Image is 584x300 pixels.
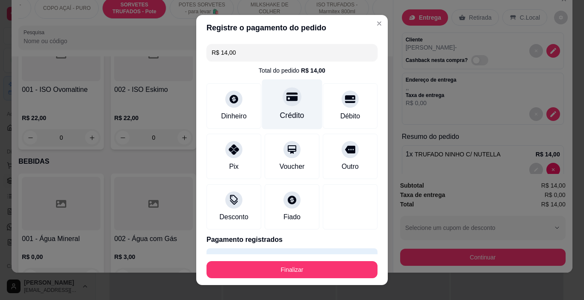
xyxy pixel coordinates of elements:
[342,162,359,172] div: Outro
[212,44,372,61] input: Ex.: hambúrguer de cordeiro
[259,66,325,75] div: Total do pedido
[283,212,301,222] div: Fiado
[280,162,305,172] div: Voucher
[301,66,325,75] div: R$ 14,00
[229,162,239,172] div: Pix
[280,110,304,121] div: Crédito
[221,111,247,121] div: Dinheiro
[219,212,248,222] div: Desconto
[196,15,388,41] header: Registre o pagamento do pedido
[372,17,386,30] button: Close
[206,235,378,245] p: Pagamento registrados
[206,261,378,278] button: Finalizar
[340,111,360,121] div: Débito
